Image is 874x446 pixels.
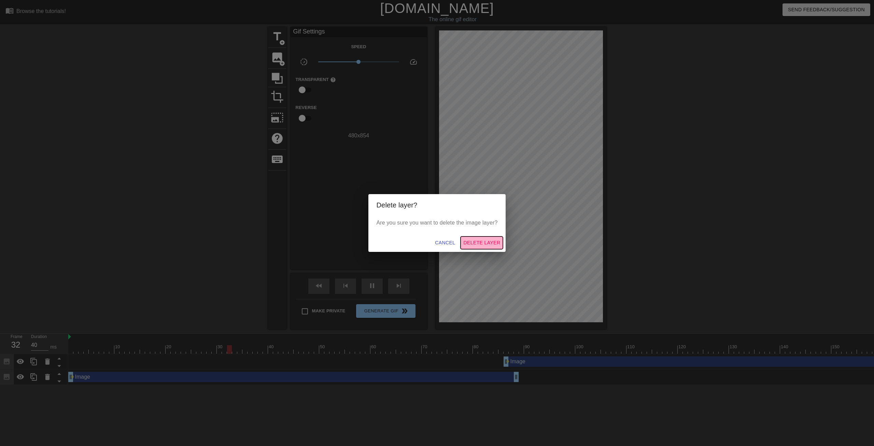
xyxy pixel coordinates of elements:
span: Cancel [435,239,455,247]
p: Are you sure you want to delete the image layer? [377,219,498,227]
button: Cancel [432,236,458,249]
h2: Delete layer? [377,200,498,211]
span: Delete Layer [463,239,500,247]
button: Delete Layer [461,236,503,249]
